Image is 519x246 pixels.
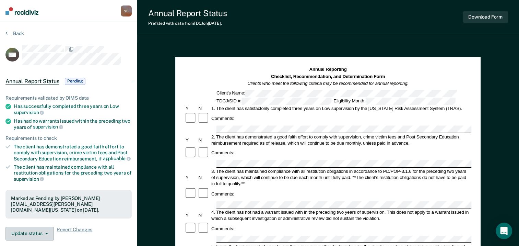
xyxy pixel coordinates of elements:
[210,150,235,156] div: Comments:
[185,175,197,181] div: Y
[121,5,132,16] button: SB
[210,115,235,122] div: Comments:
[210,191,235,197] div: Comments:
[5,95,132,101] div: Requirements validated by OIMS data
[5,7,38,15] img: Recidiviz
[496,223,512,239] div: Open Intercom Messenger
[185,137,197,143] div: Y
[5,78,59,85] span: Annual Report Status
[248,81,409,86] em: Clients who meet the following criteria may be recommended for annual reporting.
[185,105,197,111] div: Y
[309,67,347,72] strong: Annual Reporting
[14,144,132,161] div: The client has demonstrated a good faith effort to comply with supervision, crime victim fees and...
[463,11,508,23] button: Download Form
[5,30,24,36] button: Back
[33,124,63,130] span: supervision
[210,134,471,146] div: 2. The client has demonstrated a good faith effort to comply with supervision, crime victim fees ...
[198,212,210,218] div: N
[215,98,332,105] div: TDCJ/SID #:
[5,227,54,241] button: Update status
[14,118,132,130] div: Has had no warrants issued within the preceding two years of
[57,227,92,241] span: Revert Changes
[14,103,132,115] div: Has successfully completed three years on Low
[198,175,210,181] div: N
[215,90,458,97] div: Client's Name:
[14,176,44,182] span: supervision
[121,5,132,16] div: S B
[148,8,227,18] div: Annual Report Status
[198,105,210,111] div: N
[148,21,227,26] div: Prefilled with data from TDCJ on [DATE] .
[5,135,132,141] div: Requirements to check
[210,105,471,111] div: 1. The client has satisfactorily completed three years on Low supervision by the [US_STATE] Risk ...
[210,168,471,187] div: 3. The client has maintained compliance with all restitution obligations in accordance to PD/POP-...
[271,74,385,79] strong: Checklist, Recommendation, and Determination Form
[210,225,235,232] div: Comments:
[332,98,456,105] div: Eligibility Month:
[65,78,85,85] span: Pending
[14,164,132,182] div: The client has maintained compliance with all restitution obligations for the preceding two years of
[14,110,44,115] span: supervision
[210,209,471,221] div: 4. The client has not had a warrant issued with in the preceding two years of supervision. This d...
[185,212,197,218] div: Y
[103,156,131,161] span: applicable
[11,195,126,213] div: Marked as Pending by [PERSON_NAME][EMAIL_ADDRESS][PERSON_NAME][DOMAIN_NAME][US_STATE] on [DATE].
[198,137,210,143] div: N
